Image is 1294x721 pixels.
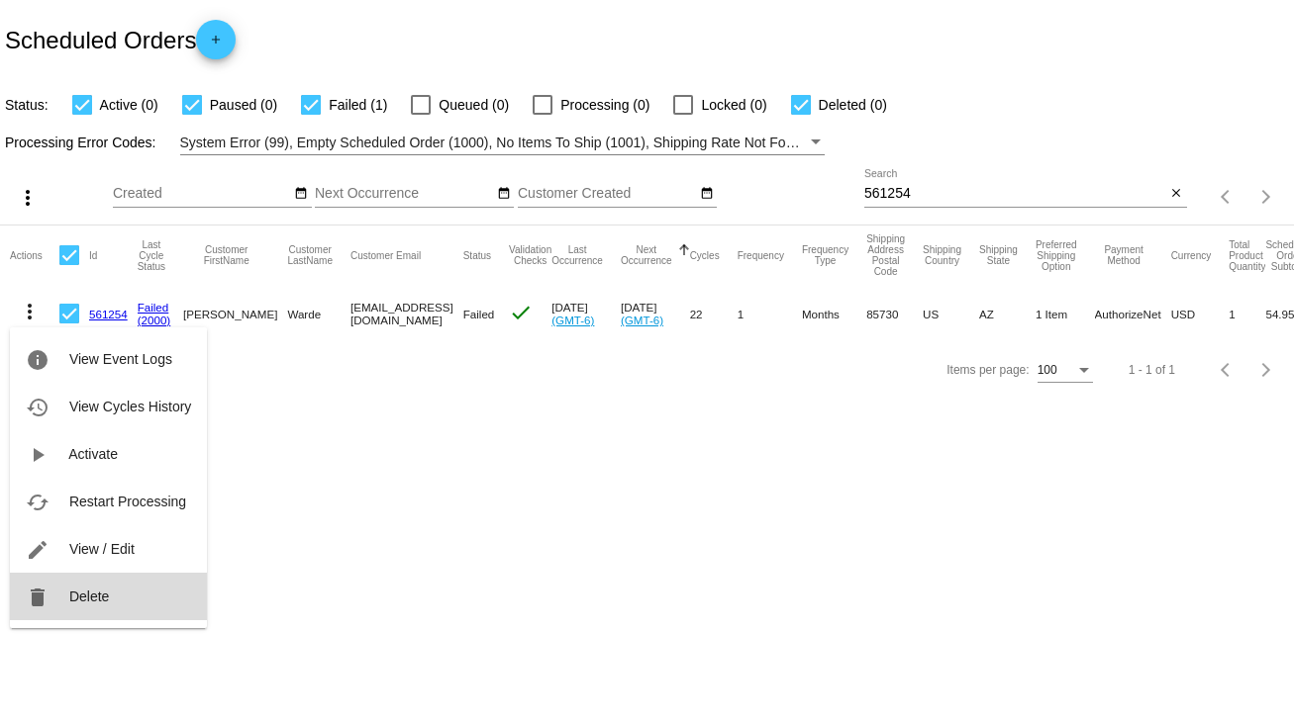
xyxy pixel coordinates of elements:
[26,443,50,467] mat-icon: play_arrow
[69,541,135,557] span: View / Edit
[69,399,191,414] span: View Cycles History
[26,586,50,609] mat-icon: delete
[68,446,118,462] span: Activate
[26,538,50,562] mat-icon: edit
[69,351,172,367] span: View Event Logs
[69,588,109,604] span: Delete
[26,396,50,419] mat-icon: history
[69,494,186,509] span: Restart Processing
[26,348,50,372] mat-icon: info
[26,491,50,514] mat-icon: cached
